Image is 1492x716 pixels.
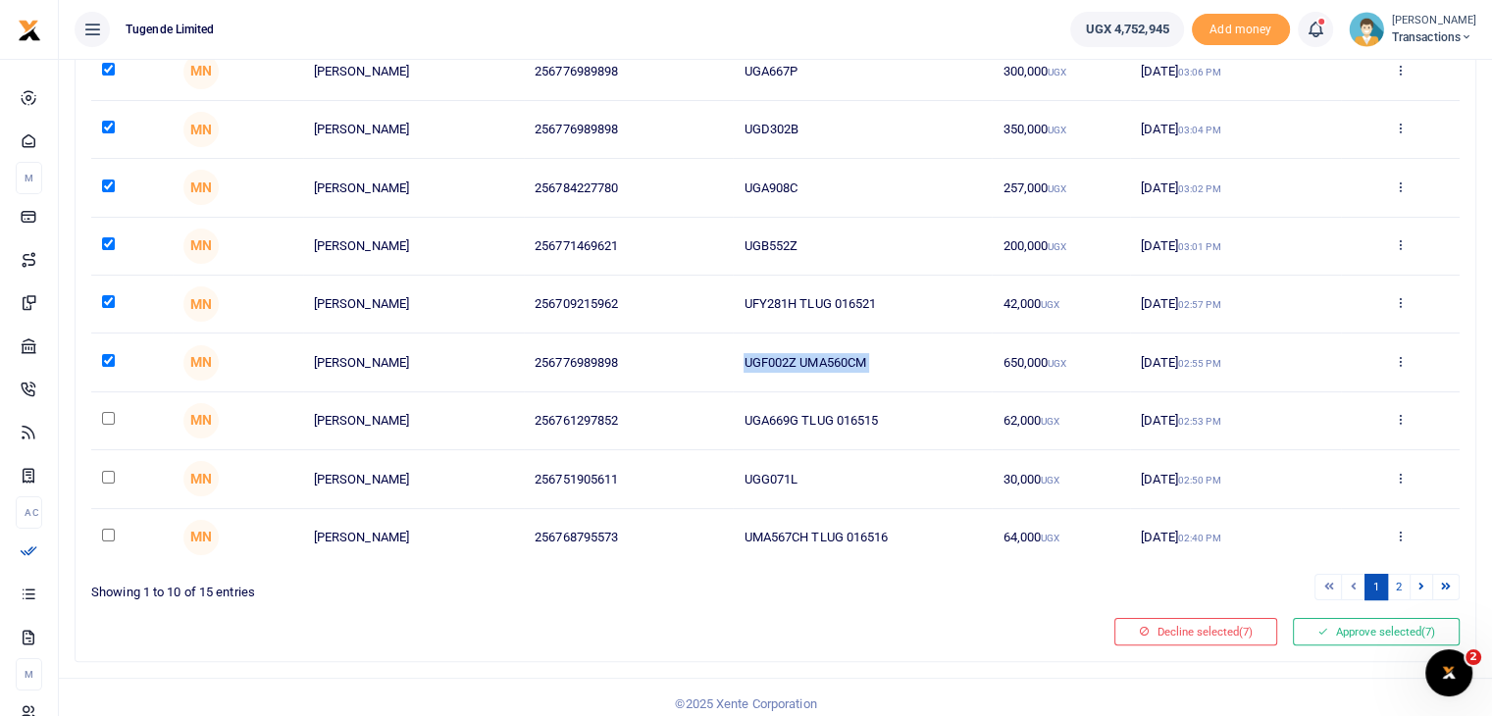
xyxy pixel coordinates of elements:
[16,658,42,690] li: M
[1114,618,1277,645] button: Decline selected(7)
[183,54,219,89] span: Marie Nankinga
[1062,12,1191,47] li: Wallet ballance
[183,403,219,438] span: Marie Nankinga
[1466,649,1481,665] span: 2
[524,101,733,159] td: 256776989898
[524,450,733,508] td: 256751905611
[1178,241,1221,252] small: 03:01 PM
[1421,625,1435,639] span: (7)
[1192,14,1290,46] span: Add money
[1239,625,1253,639] span: (7)
[1178,299,1221,310] small: 02:57 PM
[1048,241,1066,252] small: UGX
[1130,276,1341,333] td: [DATE]
[992,43,1130,101] td: 300,000
[183,461,219,496] span: Marie Nankinga
[733,450,992,508] td: UGG071L
[733,218,992,276] td: UGB552Z
[1178,533,1221,543] small: 02:40 PM
[733,43,992,101] td: UGA667P
[1392,28,1476,46] span: Transactions
[1392,13,1476,29] small: [PERSON_NAME]
[1130,392,1341,450] td: [DATE]
[183,170,219,205] span: Marie Nankinga
[183,286,219,322] span: Marie Nankinga
[524,276,733,333] td: 256709215962
[1178,358,1221,369] small: 02:55 PM
[183,229,219,264] span: Marie Nankinga
[1192,14,1290,46] li: Toup your wallet
[303,159,524,217] td: [PERSON_NAME]
[16,496,42,529] li: Ac
[91,572,768,602] div: Showing 1 to 10 of 15 entries
[1192,21,1290,35] a: Add money
[1085,20,1168,39] span: UGX 4,752,945
[1070,12,1183,47] a: UGX 4,752,945
[1178,67,1221,77] small: 03:06 PM
[992,101,1130,159] td: 350,000
[303,392,524,450] td: [PERSON_NAME]
[303,101,524,159] td: [PERSON_NAME]
[733,392,992,450] td: UGA669G TLUG 016515
[1178,125,1221,135] small: 03:04 PM
[1364,574,1388,600] a: 1
[1041,533,1059,543] small: UGX
[733,276,992,333] td: UFY281H TLUG 016521
[1387,574,1411,600] a: 2
[1041,416,1059,427] small: UGX
[183,520,219,555] span: Marie Nankinga
[992,218,1130,276] td: 200,000
[1130,450,1341,508] td: [DATE]
[1041,475,1059,486] small: UGX
[1425,649,1472,696] iframe: Intercom live chat
[1048,358,1066,369] small: UGX
[1130,218,1341,276] td: [DATE]
[1048,183,1066,194] small: UGX
[18,19,41,42] img: logo-small
[303,333,524,391] td: [PERSON_NAME]
[303,450,524,508] td: [PERSON_NAME]
[1178,183,1221,194] small: 03:02 PM
[733,509,992,566] td: UMA567CH TLUG 016516
[1293,618,1460,645] button: Approve selected(7)
[733,333,992,391] td: UGF002Z UMA560CM
[1178,416,1221,427] small: 02:53 PM
[992,333,1130,391] td: 650,000
[1130,509,1341,566] td: [DATE]
[183,112,219,147] span: Marie Nankinga
[1349,12,1384,47] img: profile-user
[524,509,733,566] td: 256768795573
[992,450,1130,508] td: 30,000
[992,159,1130,217] td: 257,000
[524,333,733,391] td: 256776989898
[1130,333,1341,391] td: [DATE]
[18,22,41,36] a: logo-small logo-large logo-large
[1130,43,1341,101] td: [DATE]
[303,43,524,101] td: [PERSON_NAME]
[992,509,1130,566] td: 64,000
[524,159,733,217] td: 256784227780
[733,159,992,217] td: UGA908C
[1130,159,1341,217] td: [DATE]
[16,162,42,194] li: M
[1041,299,1059,310] small: UGX
[1048,125,1066,135] small: UGX
[303,276,524,333] td: [PERSON_NAME]
[524,43,733,101] td: 256776989898
[733,101,992,159] td: UGD302B
[524,392,733,450] td: 256761297852
[524,218,733,276] td: 256771469621
[1130,101,1341,159] td: [DATE]
[1048,67,1066,77] small: UGX
[1178,475,1221,486] small: 02:50 PM
[118,21,223,38] span: Tugende Limited
[1349,12,1476,47] a: profile-user [PERSON_NAME] Transactions
[992,392,1130,450] td: 62,000
[303,509,524,566] td: [PERSON_NAME]
[183,345,219,381] span: Marie Nankinga
[992,276,1130,333] td: 42,000
[303,218,524,276] td: [PERSON_NAME]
